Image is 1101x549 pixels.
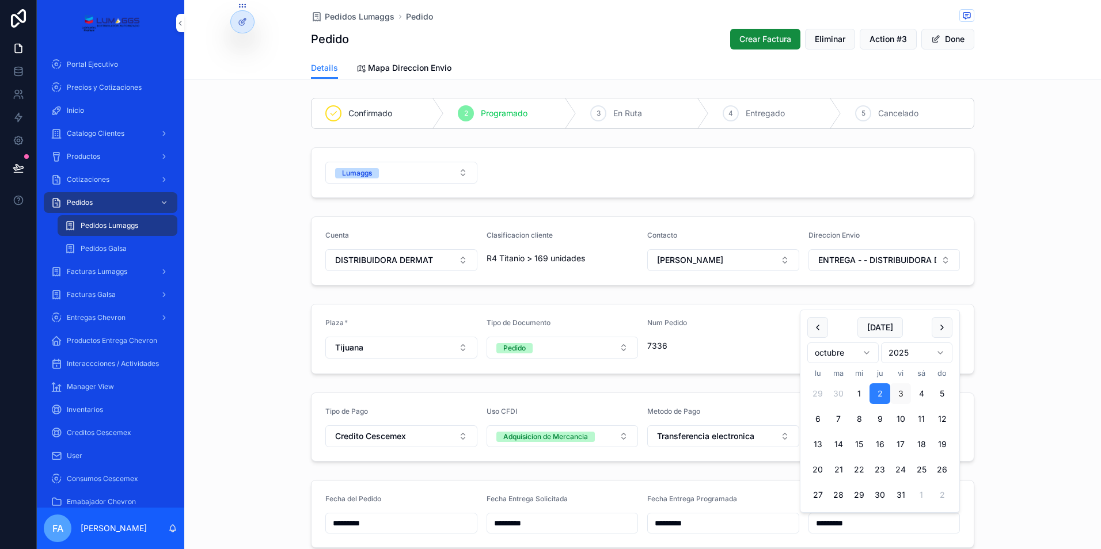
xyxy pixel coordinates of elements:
button: martes, 28 de octubre de 2025 [828,485,849,505]
a: Entregas Chevron [44,307,177,328]
button: domingo, 5 de octubre de 2025 [932,383,952,404]
a: Pedidos Lumaggs [311,11,394,22]
span: Portal Ejecutivo [67,60,118,69]
span: 2 [464,109,468,118]
button: Eliminar [805,29,855,49]
button: domingo, 12 de octubre de 2025 [932,409,952,429]
span: Cuenta [325,231,349,239]
a: Creditos Cescemex [44,422,177,443]
a: Mapa Direccion Envio [356,58,451,81]
span: 3 [597,109,601,118]
th: miércoles [849,368,870,379]
span: Tipo de Pago [325,407,368,415]
button: Select Button [487,425,639,447]
span: Inicio [67,106,84,115]
button: domingo, 2 de noviembre de 2025 [932,485,952,505]
button: jueves, 9 de octubre de 2025 [870,409,890,429]
th: jueves [870,368,890,379]
button: domingo, 19 de octubre de 2025 [932,434,952,455]
span: Facturas Lumaggs [67,267,127,276]
span: Programado [481,108,527,119]
div: Adquisicion de Mercancia [503,432,588,442]
a: Pedidos [44,192,177,213]
span: Clasificacion cliente [487,231,553,239]
button: Done [921,29,974,49]
a: Manager View [44,376,177,397]
span: 7336 [647,340,799,352]
span: Fecha Entrega Solicitada [487,494,568,503]
span: Tijuana [335,342,363,353]
span: Precios y Cotizaciones [67,83,142,92]
img: App logo [81,14,139,32]
span: Uso CFDI [487,407,517,415]
a: Precios y Cotizaciones [44,77,177,98]
span: Action #3 [870,33,907,45]
span: Crear Factura [739,33,791,45]
span: Confirmado [348,108,392,119]
button: sábado, 25 de octubre de 2025 [911,459,932,480]
span: Pedidos Galsa [81,244,127,253]
span: Manager View [67,382,114,391]
a: User [44,445,177,466]
button: lunes, 20 de octubre de 2025 [807,459,828,480]
div: scrollable content [37,46,184,508]
span: Facturas Galsa [67,290,116,299]
span: FA [52,521,63,535]
button: Select Button [325,337,477,359]
span: Consumos Cescemex [67,474,138,483]
a: Consumos Cescemex [44,468,177,489]
button: jueves, 16 de octubre de 2025 [870,434,890,455]
span: Eliminar [815,33,845,45]
span: Pedidos Lumaggs [325,11,394,22]
span: En Ruta [613,108,642,119]
a: Emabajador Chevron [44,491,177,512]
button: lunes, 27 de octubre de 2025 [807,485,828,505]
button: viernes, 17 de octubre de 2025 [890,434,911,455]
span: Productos Entrega Chevron [67,336,157,345]
button: jueves, 30 de octubre de 2025 [870,485,890,505]
a: Pedido [406,11,433,22]
th: viernes [890,368,911,379]
button: Select Button [325,162,477,184]
span: Contacto [647,231,677,239]
p: [PERSON_NAME] [81,523,147,534]
span: Fecha Entrega Programada [647,494,737,503]
button: Select Button [808,249,960,271]
a: Interaccciones / Actividades [44,353,177,374]
span: Num Pedido [647,318,687,327]
a: Inicio [44,100,177,121]
span: R4 Titanio > 169 unidades [487,253,585,264]
span: Interaccciones / Actividades [67,359,159,368]
span: Inventarios [67,405,103,414]
span: Catalogo Clientes [67,129,124,138]
a: Inventarios [44,399,177,420]
button: martes, 7 de octubre de 2025 [828,409,849,429]
button: [DATE] [857,317,903,338]
button: viernes, 31 de octubre de 2025 [890,485,911,505]
th: lunes [807,368,828,379]
span: Details [311,62,338,74]
button: miércoles, 8 de octubre de 2025 [849,409,870,429]
span: Pedidos Lumaggs [81,221,138,230]
span: Productos [67,152,100,161]
button: martes, 21 de octubre de 2025 [828,459,849,480]
button: viernes, 24 de octubre de 2025 [890,459,911,480]
a: Facturas Galsa [44,284,177,305]
button: sábado, 4 de octubre de 2025 [911,383,932,404]
a: Productos [44,146,177,167]
button: lunes, 29 de septiembre de 2025 [807,383,828,404]
button: martes, 14 de octubre de 2025 [828,434,849,455]
span: User [67,451,82,460]
span: Metodo de Pago [647,407,700,415]
button: Select Button [647,425,799,447]
button: miércoles, 22 de octubre de 2025 [849,459,870,480]
span: Entregas Chevron [67,313,126,322]
a: Pedidos Lumaggs [58,215,177,236]
a: Productos Entrega Chevron [44,330,177,351]
h1: Pedido [311,31,349,47]
span: Credito Cescemex [335,430,406,442]
span: 5 [861,109,865,118]
th: domingo [932,368,952,379]
a: Cotizaciones [44,169,177,190]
